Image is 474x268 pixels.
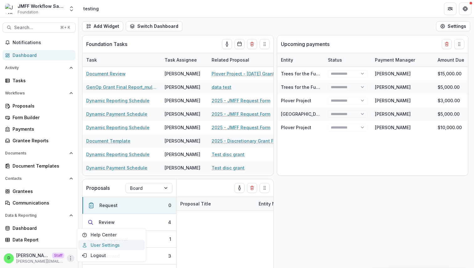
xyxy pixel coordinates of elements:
[3,38,76,48] button: Notifications
[281,125,311,130] a: Plover Project
[82,214,176,231] button: Review4
[99,219,115,225] div: Review
[13,40,73,45] span: Notifications
[212,151,245,158] a: Test disc grant
[13,236,71,243] div: Data Report
[16,252,50,259] p: [PERSON_NAME]
[165,164,200,171] div: [PERSON_NAME]
[3,235,76,245] a: Data Report
[165,84,200,90] div: [PERSON_NAME]
[165,151,200,158] div: [PERSON_NAME]
[82,53,161,67] div: Task
[86,164,147,171] a: Dynamic Payment Schedule
[81,4,101,13] nav: breadcrumb
[247,183,257,193] button: Delete card
[3,174,76,184] button: Open Contacts
[176,197,255,210] div: Proposal Title
[86,84,157,90] a: GenOp Grant Final Report_multipymt
[434,57,468,63] div: Amount Due
[13,225,71,231] div: Dashboard
[3,186,76,196] a: Grantees
[234,183,245,193] button: toggle-assigned-to-me
[436,21,470,31] button: Settings
[168,202,171,209] div: 0
[86,151,150,158] a: Dynamic Reporting Schedule
[371,53,434,67] div: Payment Manager
[161,57,201,63] div: Task Assignee
[277,53,324,67] div: Entity
[161,53,208,67] div: Task Assignee
[324,53,371,67] div: Status
[281,40,329,48] p: Upcoming payments
[165,138,200,144] div: [PERSON_NAME]
[126,21,182,31] button: Switch Dashboard
[67,255,74,262] button: More
[3,23,76,33] button: Search...
[67,3,76,15] button: Open entity switcher
[18,9,38,15] span: Foundation
[3,161,76,171] a: Document Templates
[13,103,71,109] div: Proposals
[13,114,71,121] div: Form Builder
[247,39,257,49] button: Delete card
[176,200,215,207] div: Proposal Title
[3,50,76,60] a: Dashboard
[3,148,76,158] button: Open Documents
[3,210,76,220] button: Open Data & Reporting
[5,4,15,14] img: JMFF Workflow Sandbox
[281,71,325,76] a: Trees for the Future
[222,39,232,49] button: toggle-assigned-to-me
[442,39,452,49] button: Delete card
[5,91,67,95] span: Workflows
[212,164,245,171] a: Test disc grant
[255,200,289,207] div: Entity Name
[86,111,147,117] a: Dynamic Payment Schedule
[375,111,411,117] div: [PERSON_NAME]
[165,70,200,77] div: [PERSON_NAME]
[165,124,200,131] div: [PERSON_NAME]
[3,88,76,98] button: Open Workflows
[165,111,200,117] div: [PERSON_NAME]
[86,124,150,131] a: Dynamic Reporting Schedule
[3,135,76,146] a: Grantee Reports
[5,213,67,218] span: Data & Reporting
[324,57,346,63] div: Status
[8,256,10,260] div: Divyansh
[5,176,67,181] span: Contacts
[454,39,464,49] button: Drag
[255,197,333,210] div: Entity Name
[18,3,65,9] div: JMFF Workflow Sandbox
[281,111,325,117] a: [GEOGRAPHIC_DATA]
[375,124,411,131] div: [PERSON_NAME]
[260,183,270,193] button: Drag
[13,77,71,84] div: Tasks
[3,63,76,73] button: Open Activity
[375,97,411,104] div: [PERSON_NAME]
[165,97,200,104] div: [PERSON_NAME]
[212,70,274,77] a: Plover Project - [DATE] Grant
[86,70,126,77] a: Document Review
[82,57,101,63] div: Task
[208,53,286,67] div: Related Proposal
[13,163,71,169] div: Document Templates
[169,236,171,242] div: 1
[82,197,176,214] button: Request0
[13,126,71,132] div: Payments
[83,5,99,12] div: testing
[14,25,56,30] span: Search...
[168,219,171,225] div: 4
[375,84,411,90] div: [PERSON_NAME]
[13,52,71,58] div: Dashboard
[281,98,311,103] a: Plover Project
[212,111,270,117] a: 2025 - JMFF Request Form
[3,75,76,86] a: Tasks
[16,259,64,264] p: [PERSON_NAME][EMAIL_ADDRESS][DOMAIN_NAME]
[444,3,456,15] button: Partners
[5,66,67,70] span: Activity
[212,138,282,144] a: 2025 - Discretionary Grant Form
